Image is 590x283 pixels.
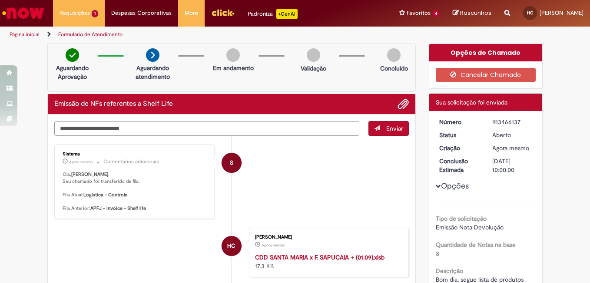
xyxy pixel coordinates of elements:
a: CDD SANTA MARIA x F. SAPUCAIA + (01.09).xlsb [255,253,384,261]
button: Enviar [368,121,409,136]
b: Quantidade de Notas na base [436,241,516,249]
img: ServiceNow [1,4,46,22]
span: Rascunhos [460,9,491,17]
small: Comentários adicionais [103,158,159,165]
span: Agora mesmo [492,144,529,152]
b: Logística - Controle [83,192,127,198]
a: Formulário de Atendimento [58,31,123,38]
img: img-circle-grey.png [226,48,240,62]
div: Sistema [63,152,207,157]
h2: Emissão de NFs referentes a Shelf Life Histórico de tíquete [54,100,173,108]
button: Cancelar Chamado [436,68,536,82]
a: Rascunhos [453,9,491,17]
span: HC [527,10,533,16]
span: Agora mesmo [262,243,285,248]
div: Aberto [492,131,533,139]
p: Em andamento [213,64,254,72]
dt: Conclusão Estimada [433,157,486,174]
textarea: Digite sua mensagem aqui... [54,121,359,136]
span: Requisições [60,9,90,17]
b: APFJ - Invoice - Shelf life [90,205,146,212]
span: S [230,152,233,173]
img: check-circle-green.png [66,48,79,62]
div: [DATE] 10:00:00 [492,157,533,174]
span: 3 [436,249,439,257]
span: 4 [432,10,440,17]
time: 01/09/2025 07:28:43 [492,144,529,152]
p: Concluído [380,64,408,73]
div: 01/09/2025 07:28:43 [492,144,533,152]
div: System [222,153,242,173]
p: Aguardando atendimento [132,64,174,81]
div: Opções do Chamado [429,44,543,61]
b: Tipo de solicitação [436,215,487,222]
dt: Status [433,131,486,139]
b: Descrição [436,267,463,275]
p: Olá, , Seu chamado foi transferido de fila. Fila Atual: Fila Anterior: [63,171,207,212]
div: Henrique Da Silva Carneiro [222,236,242,256]
span: Favoritos [407,9,431,17]
span: HC [227,236,235,256]
span: Despesas Corporativas [111,9,172,17]
img: img-circle-grey.png [387,48,401,62]
p: Aguardando Aprovação [51,64,93,81]
span: 1 [92,10,98,17]
span: Enviar [386,125,403,132]
div: [PERSON_NAME] [255,235,400,240]
ul: Trilhas de página [7,27,387,43]
img: arrow-next.png [146,48,159,62]
a: Página inicial [10,31,40,38]
div: R13466137 [492,118,533,126]
dt: Número [433,118,486,126]
button: Adicionar anexos [398,98,409,110]
b: [PERSON_NAME] [71,171,108,178]
span: Emissão Nota Devolução [436,223,504,231]
span: Sua solicitação foi enviada [436,98,507,106]
div: Padroniza [248,9,298,19]
span: More [185,9,198,17]
div: 17.3 KB [255,253,400,270]
time: 01/09/2025 07:28:13 [262,243,285,248]
img: img-circle-grey.png [307,48,320,62]
dt: Criação [433,144,486,152]
p: Validação [301,64,326,73]
span: Agora mesmo [69,159,93,165]
p: +GenAi [276,9,298,19]
span: [PERSON_NAME] [540,9,583,17]
time: 01/09/2025 07:28:51 [69,159,93,165]
img: click_logo_yellow_360x200.png [211,6,235,19]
